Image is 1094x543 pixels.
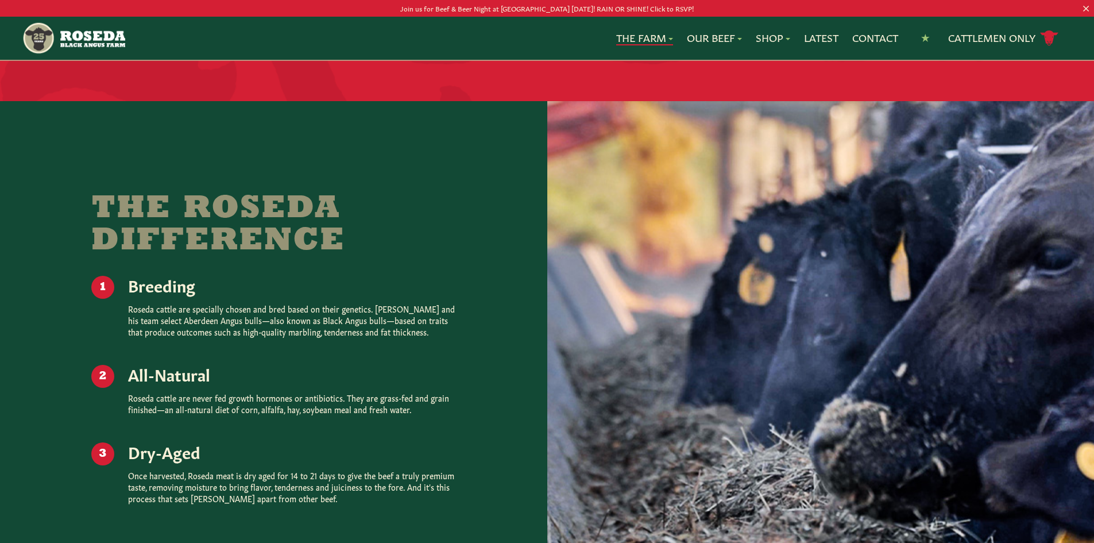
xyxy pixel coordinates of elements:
[756,30,790,45] a: Shop
[852,30,898,45] a: Contact
[687,30,742,45] a: Our Beef
[948,28,1058,48] a: Cattlemen Only
[55,2,1039,14] p: Join us for Beef & Beer Night at [GEOGRAPHIC_DATA] [DATE]! RAIN OR SHINE! Click to RSVP!
[128,442,456,460] h5: Dry-Aged
[128,392,456,415] p: Roseda cattle are never fed growth hormones or antibiotics. They are grass-fed and grain finished...
[128,469,456,504] p: Once harvested, Roseda meat is dry aged for 14 to 21 days to give the beef a truly premium taste,...
[128,303,456,337] p: Roseda cattle are specially chosen and bred based on their genetics. [PERSON_NAME] and his team s...
[128,365,456,383] h5: All-Natural
[22,17,1072,60] nav: Main Navigation
[128,276,456,294] h5: Breeding
[22,21,125,55] img: https://roseda.com/wp-content/uploads/2021/05/roseda-25-header.png
[91,193,378,257] h2: The Roseda Difference
[616,30,673,45] a: The Farm
[804,30,838,45] a: Latest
